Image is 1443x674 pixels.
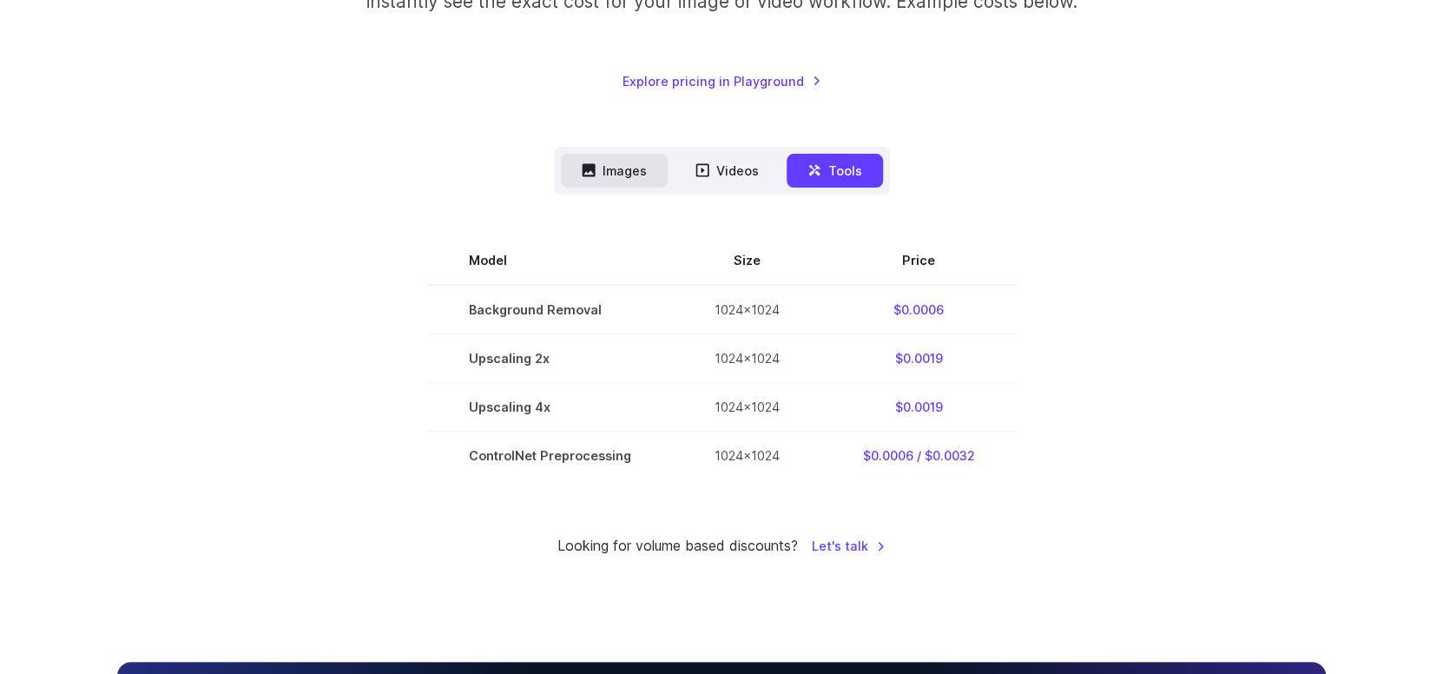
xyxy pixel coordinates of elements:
[812,536,886,556] a: Let's talk
[427,383,673,432] td: Upscaling 4x
[427,236,673,285] th: Model
[821,334,1017,383] td: $0.0019
[673,285,821,334] td: 1024x1024
[427,334,673,383] td: Upscaling 2x
[821,383,1017,432] td: $0.0019
[561,154,668,188] button: Images
[821,236,1017,285] th: Price
[673,383,821,432] td: 1024x1024
[787,154,883,188] button: Tools
[673,236,821,285] th: Size
[557,535,798,558] small: Looking for volume based discounts?
[821,285,1017,334] td: $0.0006
[427,432,673,480] td: ControlNet Preprocessing
[623,71,821,91] a: Explore pricing in Playground
[427,285,673,334] td: Background Removal
[673,432,821,480] td: 1024x1024
[673,334,821,383] td: 1024x1024
[821,432,1017,480] td: $0.0006 / $0.0032
[675,154,780,188] button: Videos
